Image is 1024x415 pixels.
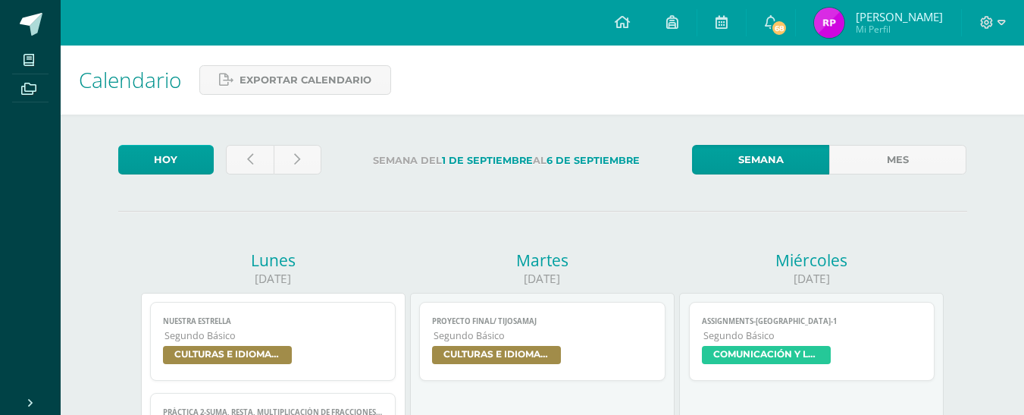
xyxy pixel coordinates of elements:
[814,8,844,38] img: 612d8540f47d75f38da33de7c34a2a03.png
[702,346,831,364] span: COMUNICACIÓN Y LENGUAJE, IDIOMA EXTRANJERO
[164,329,384,342] span: Segundo Básico
[334,145,680,176] label: Semana del al
[419,302,665,381] a: Proyecto Final/ TijosamajSegundo BásicoCULTURAS E IDIOMAS MAYAS, GARÍFUNA O XINCA
[679,250,944,271] div: Miércoles
[829,145,966,174] a: Mes
[79,65,181,94] span: Calendario
[546,155,640,166] strong: 6 de Septiembre
[432,346,561,364] span: CULTURAS E IDIOMAS MAYAS, GARÍFUNA O XINCA
[856,9,943,24] span: [PERSON_NAME]
[679,271,944,287] div: [DATE]
[199,65,391,95] a: Exportar calendario
[240,66,371,94] span: Exportar calendario
[856,23,943,36] span: Mi Perfil
[163,346,292,364] span: CULTURAS E IDIOMAS MAYAS, GARÍFUNA O XINCA
[432,316,653,326] span: Proyecto Final/ Tijosamaj
[771,20,788,36] span: 68
[141,250,406,271] div: Lunes
[692,145,829,174] a: Semana
[442,155,533,166] strong: 1 de Septiembre
[434,329,653,342] span: Segundo Básico
[689,302,935,381] a: Assignments-[GEOGRAPHIC_DATA]-1Segundo BásicoCOMUNICACIÓN Y LENGUAJE, IDIOMA EXTRANJERO
[702,316,922,326] span: Assignments-[GEOGRAPHIC_DATA]-1
[150,302,396,381] a: Nuestra estrellaSegundo BásicoCULTURAS E IDIOMAS MAYAS, GARÍFUNA O XINCA
[163,316,384,326] span: Nuestra estrella
[118,145,214,174] a: Hoy
[410,271,675,287] div: [DATE]
[410,250,675,271] div: Martes
[703,329,922,342] span: Segundo Básico
[141,271,406,287] div: [DATE]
